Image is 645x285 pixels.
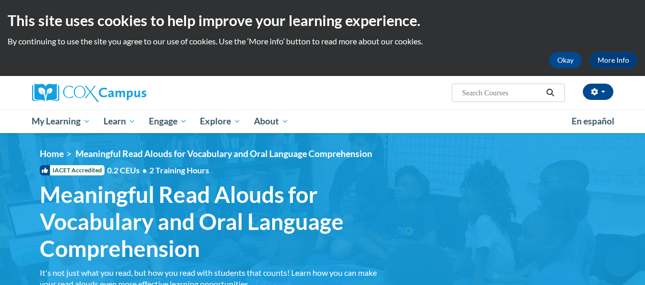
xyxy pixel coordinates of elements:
a: En español [565,111,621,132]
iframe: Button to launch messaging window [604,244,637,277]
input: Search Courses [461,87,543,99]
h2: This site uses cookies to help improve your learning experience. [8,10,637,31]
span: IACET Accredited [40,165,105,175]
a: Cox Campus [32,84,216,102]
a: Explore [193,110,247,133]
span: Meaningful Read Alouds for Vocabulary and Oral Language Comprehension [40,181,392,262]
span: 0.2 CEUs [107,165,209,176]
a: Home [40,148,64,159]
span: Engage [149,115,187,127]
span: Explore [200,115,241,127]
img: Cox Campus [32,84,146,102]
button: Search [543,87,558,99]
span: Meaningful Read Alouds for Vocabulary and Oral Language Comprehension [75,148,372,159]
span: • [142,165,147,175]
a: My Learning [25,110,97,133]
span: My Learning [32,115,90,127]
button: Okay [549,52,582,68]
span: Learn [104,115,136,127]
p: By continuing to use the site you agree to our use of cookies. Use the ‘More info’ button to read... [8,36,637,47]
div: Main menu [24,110,621,133]
a: Engage [142,110,194,133]
a: Learn [97,110,142,133]
span: En español [572,116,614,126]
button: Account Settings [583,84,613,100]
a: About [247,110,295,133]
a: More Info [589,52,637,68]
span: About [254,115,289,127]
span: 2 Training Hours [149,165,209,175]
